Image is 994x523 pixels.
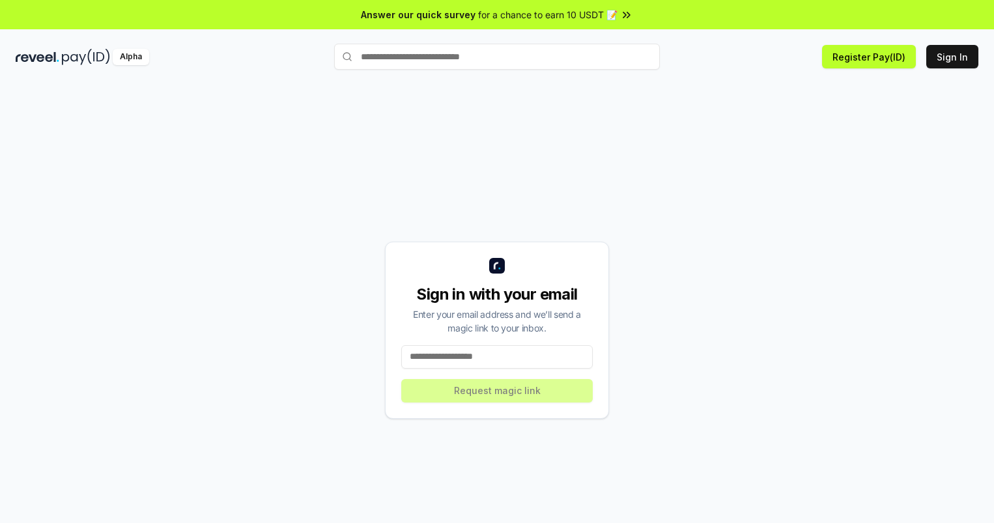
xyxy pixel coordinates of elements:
span: for a chance to earn 10 USDT 📝 [478,8,618,21]
div: Sign in with your email [401,284,593,305]
div: Enter your email address and we’ll send a magic link to your inbox. [401,307,593,335]
img: pay_id [62,49,110,65]
img: reveel_dark [16,49,59,65]
span: Answer our quick survey [361,8,476,21]
button: Register Pay(ID) [822,45,916,68]
div: Alpha [113,49,149,65]
button: Sign In [926,45,978,68]
img: logo_small [489,258,505,274]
